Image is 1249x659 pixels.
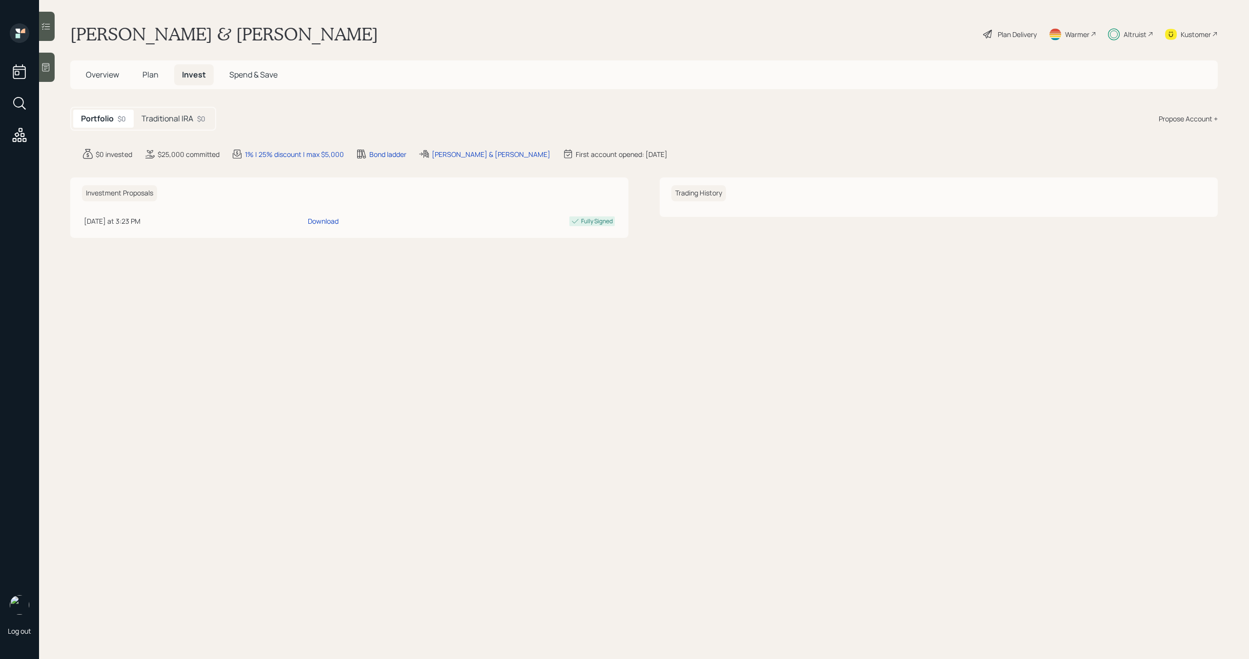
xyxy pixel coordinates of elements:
[1065,29,1089,39] div: Warmer
[82,185,157,201] h6: Investment Proposals
[81,114,114,123] h5: Portfolio
[1124,29,1147,39] div: Altruist
[182,69,206,80] span: Invest
[229,69,278,80] span: Spend & Save
[141,114,193,123] h5: Traditional IRA
[581,217,613,226] div: Fully Signed
[671,185,726,201] h6: Trading History
[998,29,1037,39] div: Plan Delivery
[1181,29,1211,39] div: Kustomer
[70,23,378,45] h1: [PERSON_NAME] & [PERSON_NAME]
[576,149,667,159] div: First account opened: [DATE]
[142,69,159,80] span: Plan
[432,149,550,159] div: [PERSON_NAME] & [PERSON_NAME]
[8,626,31,636] div: Log out
[369,149,406,159] div: Bond ladder
[96,149,132,159] div: $0 invested
[118,114,126,124] div: $0
[197,114,205,124] div: $0
[245,149,344,159] div: 1% | 25% discount | max $5,000
[84,216,304,226] div: [DATE] at 3:23 PM
[86,69,119,80] span: Overview
[308,216,339,226] div: Download
[1159,114,1218,124] div: Propose Account +
[158,149,220,159] div: $25,000 committed
[10,595,29,615] img: michael-russo-headshot.png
